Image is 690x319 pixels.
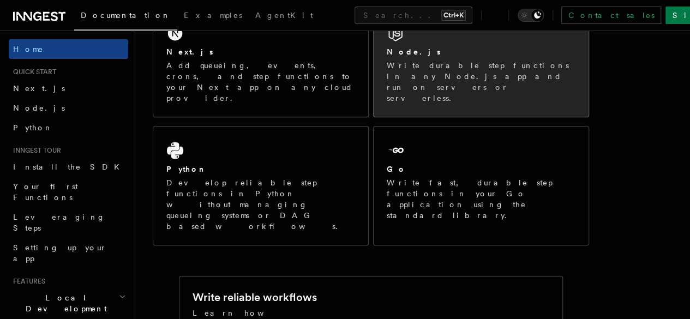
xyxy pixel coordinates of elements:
a: Python [9,118,128,137]
p: Develop reliable step functions in Python without managing queueing systems or DAG based workflows. [166,177,355,232]
a: PythonDevelop reliable step functions in Python without managing queueing systems or DAG based wo... [153,126,369,245]
kbd: Ctrl+K [441,10,466,21]
h2: Write reliable workflows [193,290,317,305]
span: Features [9,277,45,286]
span: Setting up your app [13,243,107,263]
a: Install the SDK [9,157,128,177]
span: Documentation [81,11,171,20]
p: Add queueing, events, crons, and step functions to your Next app on any cloud provider. [166,60,355,104]
span: Your first Functions [13,182,78,202]
h2: Next.js [166,46,213,57]
span: Next.js [13,84,65,93]
span: Examples [184,11,242,20]
span: Node.js [13,104,65,112]
a: Home [9,39,128,59]
span: Quick start [9,68,56,76]
a: Next.js [9,79,128,98]
a: Documentation [74,3,177,31]
span: Inngest tour [9,146,61,155]
a: Next.jsAdd queueing, events, crons, and step functions to your Next app on any cloud provider. [153,9,369,117]
span: Install the SDK [13,162,126,171]
span: Local Development [9,292,119,314]
a: Leveraging Steps [9,207,128,238]
h2: Go [387,164,406,174]
a: AgentKit [249,3,320,29]
span: AgentKit [255,11,313,20]
h2: Python [166,164,207,174]
h2: Node.js [387,46,441,57]
a: GoWrite fast, durable step functions in your Go application using the standard library. [373,126,589,245]
a: Contact sales [561,7,661,24]
a: Your first Functions [9,177,128,207]
a: Node.jsWrite durable step functions in any Node.js app and run on servers or serverless. [373,9,589,117]
a: Setting up your app [9,238,128,268]
button: Local Development [9,288,128,318]
a: Examples [177,3,249,29]
span: Leveraging Steps [13,213,105,232]
p: Write durable step functions in any Node.js app and run on servers or serverless. [387,60,575,104]
span: Home [13,44,44,55]
p: Write fast, durable step functions in your Go application using the standard library. [387,177,575,221]
button: Search...Ctrl+K [355,7,472,24]
span: Python [13,123,53,132]
button: Toggle dark mode [518,9,544,22]
a: Node.js [9,98,128,118]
